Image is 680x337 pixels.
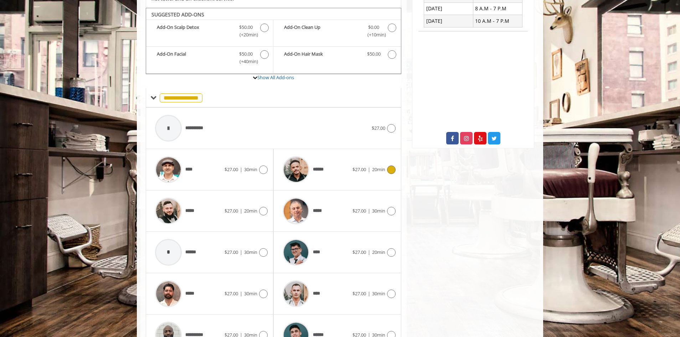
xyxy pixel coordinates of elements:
b: Add-On Scalp Detox [157,24,232,39]
span: | [240,249,242,255]
span: $27.00 [352,290,366,297]
label: Add-On Facial [150,50,269,67]
span: (+40min ) [236,58,257,65]
span: 30min [244,290,257,297]
span: 30min [244,166,257,173]
span: $50.00 [239,50,253,58]
span: $27.00 [352,166,366,173]
span: $27.00 [372,125,385,131]
span: | [368,249,370,255]
div: Beard Trim Add-onS [146,8,401,74]
b: SUGGESTED ADD-ONS [151,11,204,18]
span: $27.00 [352,208,366,214]
span: | [240,290,242,297]
span: | [368,166,370,173]
span: 30min [244,249,257,255]
span: 20min [372,166,385,173]
span: | [240,166,242,173]
span: $27.00 [225,249,238,255]
span: $0.00 [368,24,379,31]
span: $27.00 [225,290,238,297]
label: Add-On Scalp Detox [150,24,269,40]
a: Show All Add-ons [257,74,294,81]
b: Add-On Hair Mask [284,50,360,59]
span: | [240,208,242,214]
td: [DATE] [424,15,473,27]
span: (+10min ) [363,31,384,39]
span: $27.00 [225,208,238,214]
span: $27.00 [225,166,238,173]
span: $27.00 [352,249,366,255]
span: (+20min ) [236,31,257,39]
span: 20min [372,249,385,255]
span: 30min [372,208,385,214]
span: 20min [244,208,257,214]
td: 8 A.M - 7 P.M [473,2,522,15]
b: Add-On Clean Up [284,24,360,39]
label: Add-On Hair Mask [277,50,397,61]
td: [DATE] [424,2,473,15]
span: | [368,290,370,297]
b: Add-On Facial [157,50,232,65]
span: $50.00 [239,24,253,31]
span: $50.00 [367,50,381,58]
td: 10 A.M - 7 P.M [473,15,522,27]
span: | [368,208,370,214]
label: Add-On Clean Up [277,24,397,40]
span: 30min [372,290,385,297]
